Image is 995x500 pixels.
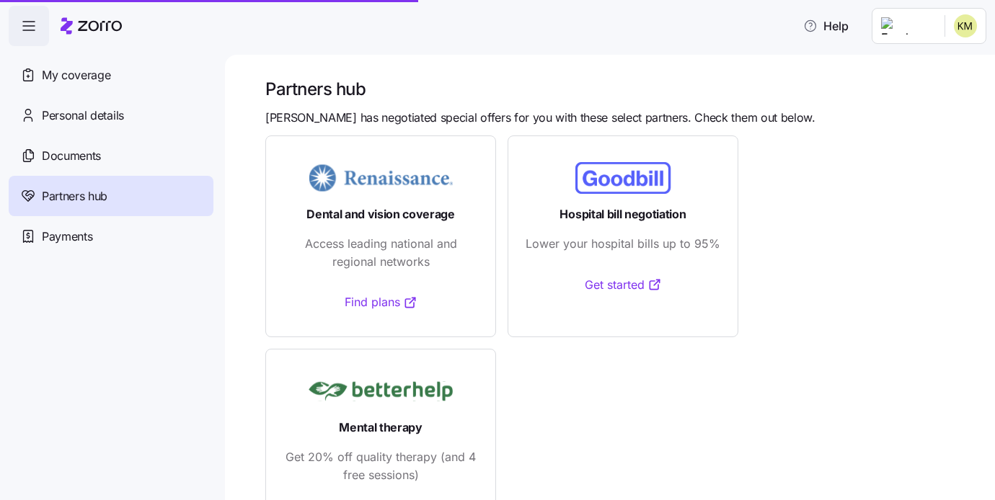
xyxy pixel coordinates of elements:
span: Help [803,17,849,35]
span: [PERSON_NAME] has negotiated special offers for you with these select partners. Check them out be... [265,109,815,127]
span: Payments [42,228,92,246]
span: Partners hub [42,187,107,205]
span: Access leading national and regional networks [283,235,478,271]
a: Payments [9,216,213,256]
span: Get 20% off quality therapy (and 4 free sessions) [283,448,478,484]
a: Partners hub [9,176,213,216]
img: Employer logo [881,17,933,35]
span: Mental therapy [339,419,423,437]
span: My coverage [42,66,110,84]
a: Find plans [345,293,417,311]
img: 195919ceed15c2f5faf1a9cb298df0f5 [954,14,977,37]
span: Dental and vision coverage [306,205,455,223]
button: Help [792,12,860,40]
span: Personal details [42,107,124,125]
span: Hospital bill negotiation [560,205,686,223]
span: Lower your hospital bills up to 95% [526,235,720,253]
a: Documents [9,135,213,176]
a: Personal details [9,95,213,135]
span: Documents [42,147,101,165]
a: Get started [585,276,662,294]
h1: Partners hub [265,78,975,100]
a: My coverage [9,55,213,95]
